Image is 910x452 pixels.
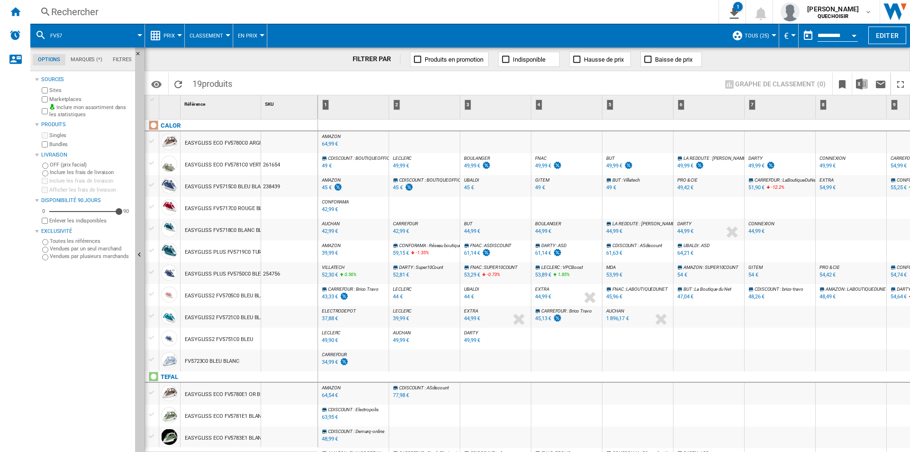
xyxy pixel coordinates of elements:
[683,156,710,161] span: LA REDOUTE
[463,249,491,258] div: Mise à jour : vendredi 5 septembre 2025 13:33
[320,95,389,119] div: 1
[322,177,340,183] span: AMAZON
[747,227,764,236] div: Mise à jour : vendredi 5 septembre 2025 13:01
[799,26,818,45] button: md-calendar
[535,228,551,234] div: 44,99 €
[470,265,482,270] span: FNAC
[584,56,624,63] span: Hausse de prix
[322,100,329,110] div: 1
[184,101,205,107] span: Référence
[320,199,387,221] div: CONFORAMA 42,99 €
[889,183,907,193] div: Mise à jour : vendredi 5 septembre 2025 05:05
[606,272,622,278] div: 53,99 €
[747,270,758,280] div: Mise à jour : vendredi 5 septembre 2025 11:41
[49,132,131,139] label: Singles
[33,54,65,65] md-tab-item: Options
[391,286,458,308] div: LECLERC 44 €
[391,183,414,193] div: Mise à jour : vendredi 5 septembre 2025 02:11
[746,265,813,286] div: GITEM 54 €
[612,177,621,183] span: BUT
[328,156,353,161] span: CDISCOUNT
[482,161,491,169] img: promotionV3.png
[606,184,616,191] div: 49 €
[535,156,546,161] span: FNAC
[624,161,633,169] img: promotionV3.png
[391,243,458,265] div: CONFORAMA : Réseau boutiques 59,15 € -1.35%
[322,228,338,234] div: 42,99 €
[35,24,140,47] div: FV57
[607,100,613,110] div: 5
[482,249,491,257] img: promotionV3.png
[638,243,662,248] span: : ASdiscount
[425,177,481,183] span: : BOUTIQUEOFFICIELLESEB
[675,265,742,286] div: AMAZON : SUPER10COUNT 54 €
[677,177,698,183] span: PRO & CIE
[150,24,180,47] div: Prix
[678,100,684,110] div: 6
[766,161,775,169] img: promotionV3.png
[391,156,458,177] div: LECLERC 49,99 €
[49,87,131,94] label: Sites
[135,47,146,65] button: Masquer
[462,286,529,308] div: UBALDI 44 €
[818,161,836,171] div: Mise à jour : vendredi 5 septembre 2025 13:01
[464,228,480,234] div: 44,99 €
[745,24,774,47] button: TOUS (25)
[541,243,555,248] span: DARTY
[818,183,836,193] div: Mise à jour : vendredi 5 septembre 2025 10:39
[819,156,846,161] span: CONNEXION
[354,286,379,292] span: : Brico Travo
[393,100,400,110] div: 2
[733,2,743,11] div: 1
[50,33,62,39] span: FV57
[464,184,474,191] div: 45 €
[891,184,907,191] div: 55,25 €
[534,270,551,280] div: Mise à jour : vendredi 5 septembre 2025 16:40
[695,161,704,169] img: promotionV3.png
[677,228,693,234] div: 44,99 €
[779,24,799,47] md-menu: Currency
[164,33,175,39] span: Prix
[320,183,343,193] div: Mise à jour : vendredi 5 septembre 2025 00:11
[49,217,131,224] label: Enlever les indisponibles
[464,286,479,292] span: UBALDI
[464,177,479,183] span: UBALDI
[747,161,775,171] div: Mise à jour : vendredi 5 septembre 2025 15:11
[391,249,409,258] div: Mise à jour : vendredi 5 septembre 2025 05:57
[391,227,409,236] div: Mise à jour : vendredi 5 septembre 2025 05:10
[320,286,387,308] div: CARREFOUR : Brico Travo 43,33 €
[818,13,848,19] b: QUECHOISIR
[238,24,262,47] button: En Prix
[404,183,414,191] img: promotionV3.png
[891,100,898,110] div: 9
[328,286,353,292] span: CARREFOUR
[147,75,166,92] button: Options
[393,156,411,161] span: LECLERC
[677,250,693,256] div: 64,21 €
[749,100,755,110] div: 7
[42,218,48,224] input: Afficher les frais de livraison
[746,221,813,243] div: CONNEXION 44,99 €
[534,161,562,171] div: Mise à jour : vendredi 5 septembre 2025 12:25
[846,26,863,43] button: Open calendar
[541,265,560,270] span: LECLERC
[463,227,480,236] div: Mise à jour : vendredi 5 septembre 2025 18:16
[604,95,673,119] div: 5
[675,156,742,177] div: LA REDOUTE : [PERSON_NAME] 49,99 €
[50,245,131,252] label: Vendues par un seul marchand
[655,56,692,63] span: Baisse de prix
[891,73,910,95] button: Plein écran
[533,177,600,199] div: GITEM 49 €
[164,24,180,47] button: Prix
[463,183,474,193] div: Mise à jour : vendredi 5 septembre 2025 04:27
[558,272,566,277] span: 1.85
[393,272,409,278] div: 52,81 €
[784,24,793,47] div: €
[462,221,529,243] div: BUT 44,99 €
[770,183,776,194] i: %
[606,228,622,234] div: 44,99 €
[462,243,529,265] div: FNAC : ASDISCOUNT 61,14 €
[320,265,387,286] div: VILLATECH 52,30 € 0.56%
[748,228,764,234] div: 44,99 €
[322,163,332,169] div: 49 €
